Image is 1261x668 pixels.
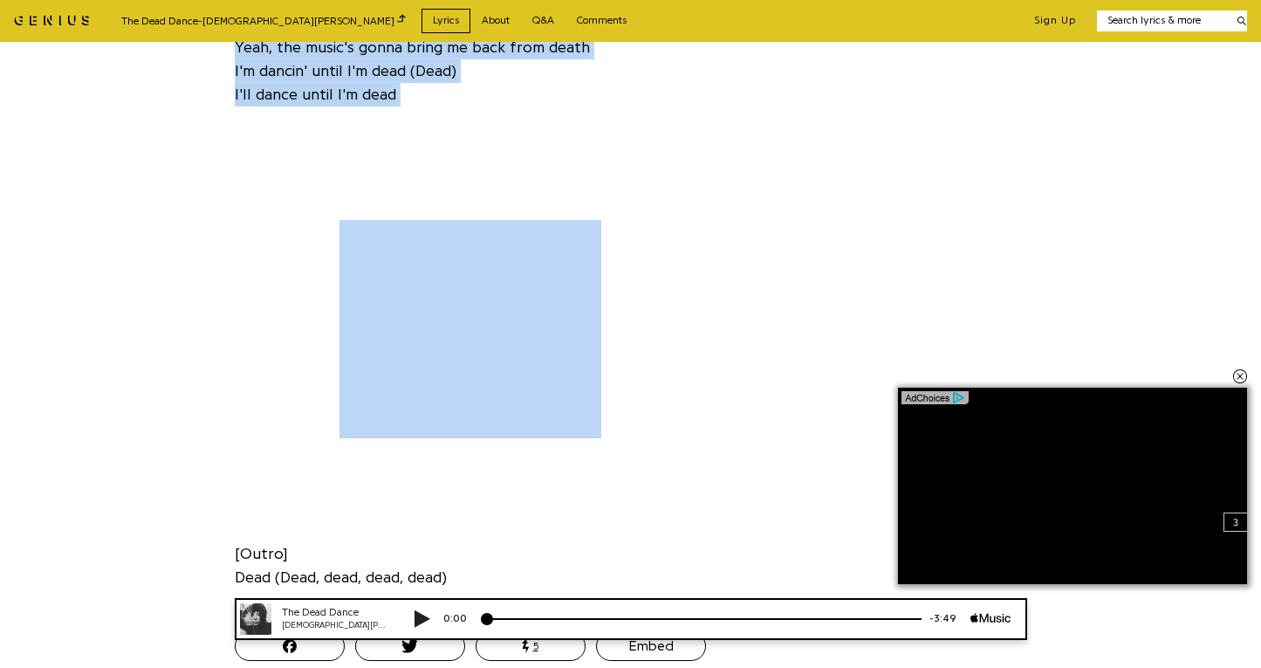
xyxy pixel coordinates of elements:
[235,542,706,589] div: [Outro] Dead (Dead, dead, dead, dead)
[1034,14,1076,28] button: Sign Up
[61,7,166,22] div: The Dead Dance
[701,13,750,28] div: -3:49
[339,220,601,438] iframe: Advertisement
[61,21,166,34] div: [DEMOGRAPHIC_DATA][PERSON_NAME]
[521,9,565,32] a: Q&A
[235,59,456,106] a: I'm dancin' until I'm dead (Dead)I'll dance until I'm dead
[565,9,638,32] a: Comments
[421,9,470,32] a: Lyrics
[470,9,521,32] a: About
[235,13,644,58] span: 'Cause when you killed me inside, that's when I came alive Yeah, the music's gonna bring me back ...
[19,5,51,37] img: 72x72bb.jpg
[235,60,456,105] span: I'm dancin' until I'm dead (Dead) I'll dance until I'm dead
[1233,515,1238,528] span: 3
[1097,13,1227,28] input: Search lyrics & more
[121,12,406,29] div: The Dead Dance - [DEMOGRAPHIC_DATA][PERSON_NAME]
